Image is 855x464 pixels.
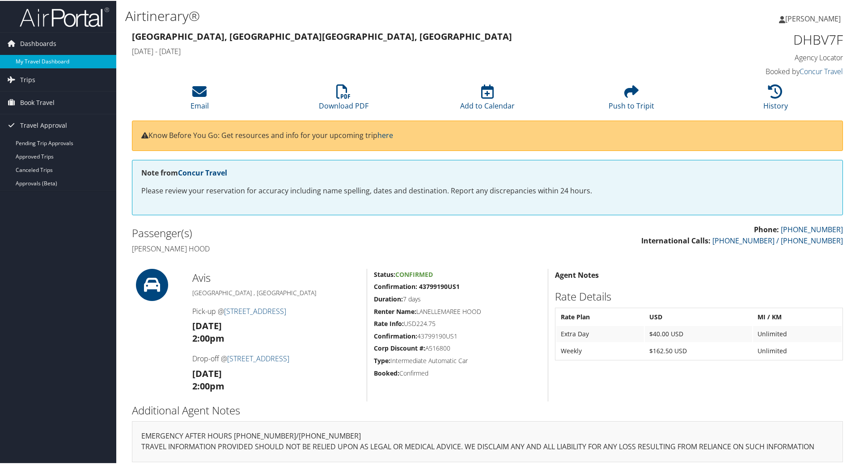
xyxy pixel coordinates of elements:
strong: Confirmation: 43799190US1 [374,281,460,290]
strong: Phone: [754,224,779,234]
h4: Booked by [675,66,843,75]
a: Concur Travel [178,167,227,177]
strong: Booked: [374,368,399,376]
td: $162.50 USD [645,342,752,358]
h5: 7 days [374,294,541,303]
strong: Note from [141,167,227,177]
a: [PHONE_NUMBER] [781,224,843,234]
strong: 2:00pm [192,331,224,343]
a: Push to Tripit [609,88,654,110]
span: Travel Approval [20,113,67,136]
td: $40.00 USD [645,325,752,341]
h4: Drop-off @ [192,353,360,363]
a: History [763,88,788,110]
td: Weekly [556,342,644,358]
h5: LANELLEMAREE HOOD [374,306,541,315]
p: TRAVEL INFORMATION PROVIDED SHOULD NOT BE RELIED UPON AS LEGAL OR MEDICAL ADVICE. WE DISCLAIM ANY... [141,440,834,452]
span: Trips [20,68,35,90]
span: Confirmed [395,269,433,278]
strong: Corp Discount #: [374,343,425,351]
h5: A516800 [374,343,541,352]
strong: Renter Name: [374,306,416,315]
strong: International Calls: [641,235,711,245]
h4: Agency Locator [675,52,843,62]
strong: Status: [374,269,395,278]
h2: Additional Agent Notes [132,402,843,417]
th: Rate Plan [556,308,644,324]
strong: [GEOGRAPHIC_DATA], [GEOGRAPHIC_DATA] [GEOGRAPHIC_DATA], [GEOGRAPHIC_DATA] [132,29,512,42]
h2: Rate Details [555,288,843,303]
strong: 2:00pm [192,379,224,391]
strong: Agent Notes [555,269,599,279]
a: Add to Calendar [460,88,515,110]
p: Know Before You Go: Get resources and info for your upcoming trip [141,129,834,141]
span: Dashboards [20,32,56,54]
h4: [PERSON_NAME] Hood [132,243,481,253]
h2: Avis [192,269,360,284]
strong: Rate Info: [374,318,404,327]
span: Book Travel [20,91,55,113]
h4: [DATE] - [DATE] [132,46,662,55]
strong: Type: [374,355,390,364]
th: USD [645,308,752,324]
h5: Confirmed [374,368,541,377]
h5: Intermediate Automatic Car [374,355,541,364]
th: MI / KM [753,308,842,324]
td: Unlimited [753,325,842,341]
a: Email [190,88,209,110]
h1: DHBV7F [675,29,843,48]
strong: Duration: [374,294,403,302]
h5: USD224.75 [374,318,541,327]
h1: Airtinerary® [125,6,608,25]
p: Please review your reservation for accuracy including name spelling, dates and destination. Repor... [141,184,834,196]
h5: 43799190US1 [374,331,541,340]
a: [PHONE_NUMBER] / [PHONE_NUMBER] [712,235,843,245]
h5: [GEOGRAPHIC_DATA] , [GEOGRAPHIC_DATA] [192,288,360,297]
span: [PERSON_NAME] [785,13,841,23]
a: Download PDF [319,88,368,110]
h2: Passenger(s) [132,225,481,240]
h4: Pick-up @ [192,305,360,315]
a: [STREET_ADDRESS] [224,305,286,315]
a: here [377,130,393,139]
a: [STREET_ADDRESS] [227,353,289,363]
td: Extra Day [556,325,644,341]
a: [PERSON_NAME] [779,4,850,31]
a: Concur Travel [800,66,843,75]
td: Unlimited [753,342,842,358]
div: EMERGENCY AFTER HOURS [PHONE_NUMBER]/[PHONE_NUMBER] [132,420,843,461]
strong: Confirmation: [374,331,417,339]
img: airportal-logo.png [20,6,109,27]
strong: [DATE] [192,367,222,379]
strong: [DATE] [192,319,222,331]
